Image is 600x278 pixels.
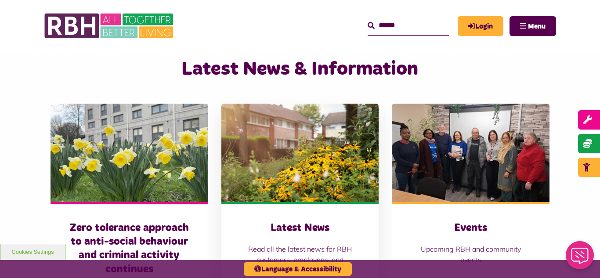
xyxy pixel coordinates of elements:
p: Read all the latest news for RBH customers, employees, and communities. [239,244,361,275]
span: Menu [528,23,546,30]
img: RBH [44,9,176,43]
img: SAZ MEDIA RBH HOUSING4 [221,104,379,202]
input: Search [368,16,449,35]
h3: Latest News [239,221,361,235]
a: MyRBH [458,16,503,36]
button: Navigation [510,16,556,36]
iframe: Netcall Web Assistant for live chat [560,238,600,278]
h2: Latest News & Information [129,57,470,82]
h3: Events [409,221,532,235]
p: Upcoming RBH and community events [409,244,532,265]
img: Group photo of customers and colleagues at Spotland Community Centre [392,104,549,202]
h3: Zero tolerance approach to anti-social behaviour and criminal activity continues [68,221,191,276]
img: Freehold [51,104,208,202]
button: Language & Accessibility [244,262,352,276]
